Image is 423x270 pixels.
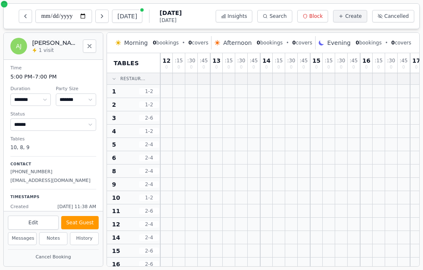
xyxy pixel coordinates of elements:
[327,39,351,47] span: Evening
[70,232,99,245] button: History
[385,39,388,46] span: •
[112,154,116,162] span: 6
[200,58,208,63] span: : 45
[365,65,368,69] span: 0
[225,58,233,63] span: : 15
[252,65,255,69] span: 0
[95,10,109,23] button: Next day
[112,167,116,175] span: 8
[277,65,280,69] span: 0
[112,247,120,255] span: 15
[10,162,96,167] p: Contact
[265,65,268,69] span: 0
[10,144,96,151] dd: 10, 8, 9
[187,58,195,63] span: : 30
[112,260,120,268] span: 16
[228,13,247,20] span: Insights
[412,58,420,64] span: 17
[112,180,116,189] span: 9
[61,216,99,229] button: Seat Guest
[10,136,96,143] dt: Tables
[10,111,96,118] dt: Status
[190,65,192,69] span: 0
[257,39,283,46] span: bookings
[215,65,218,69] span: 0
[337,58,345,63] span: : 30
[356,39,381,46] span: bookings
[83,39,96,53] button: Close
[114,59,139,67] span: Tables
[177,65,180,69] span: 0
[112,194,120,202] span: 10
[384,13,409,20] span: Cancelled
[10,38,27,54] div: AJ
[262,58,270,64] span: 14
[112,220,120,228] span: 12
[139,141,159,148] span: 2 - 4
[257,40,260,46] span: 0
[362,58,370,64] span: 16
[112,114,116,122] span: 3
[112,233,120,242] span: 14
[400,58,408,63] span: : 45
[139,261,159,268] span: 2 - 6
[139,155,159,161] span: 2 - 4
[302,65,305,69] span: 0
[188,40,192,46] span: 0
[159,17,182,24] span: [DATE]
[372,10,414,22] button: Cancelled
[56,86,96,93] dt: Party Size
[112,10,142,23] button: [DATE]
[159,9,182,17] span: [DATE]
[8,216,59,230] button: Edit
[300,58,308,63] span: : 45
[112,140,116,149] span: 5
[139,88,159,95] span: 1 - 2
[327,65,330,69] span: 0
[387,58,395,63] span: : 30
[257,10,292,22] button: Search
[309,13,323,20] span: Block
[415,65,418,69] span: 0
[240,65,242,69] span: 0
[175,58,183,63] span: : 15
[139,208,159,214] span: 2 - 6
[292,39,312,46] span: covers
[39,232,68,245] button: Notes
[227,65,230,69] span: 0
[10,73,96,81] dd: 5:00 PM – 7:00 PM
[356,40,359,46] span: 0
[124,39,148,47] span: Morning
[377,65,380,69] span: 0
[39,47,54,54] span: 1 visit
[139,234,159,241] span: 2 - 4
[286,39,289,46] span: •
[10,86,51,93] dt: Duration
[8,252,99,263] button: Cancel Booking
[292,40,296,46] span: 0
[139,181,159,188] span: 2 - 4
[10,204,29,211] span: Created
[390,65,392,69] span: 0
[10,169,96,176] p: [PHONE_NUMBER]
[275,58,283,63] span: : 15
[325,58,333,63] span: : 15
[312,58,320,64] span: 15
[112,87,116,96] span: 1
[10,177,96,184] p: [EMAIL_ADDRESS][DOMAIN_NAME]
[315,65,318,69] span: 0
[290,65,292,69] span: 0
[182,39,185,46] span: •
[391,39,411,46] span: covers
[32,39,78,47] h2: [PERSON_NAME] [PERSON_NAME]
[216,10,253,22] button: Insights
[237,58,245,63] span: : 30
[139,221,159,228] span: 2 - 4
[345,13,362,20] span: Create
[162,58,170,64] span: 12
[352,65,355,69] span: 0
[8,232,37,245] button: Messages
[165,65,168,69] span: 0
[212,58,220,64] span: 13
[402,65,405,69] span: 0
